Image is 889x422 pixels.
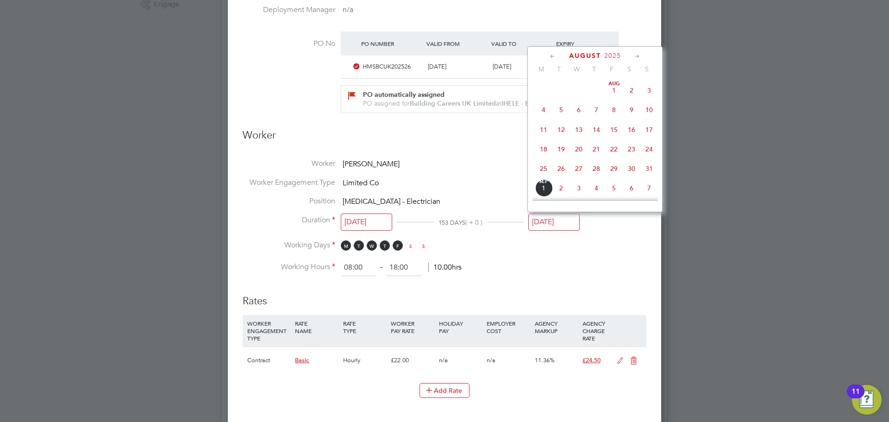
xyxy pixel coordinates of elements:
[604,52,621,60] span: 2025
[535,179,552,184] span: Sep
[419,383,470,398] button: Add Rate
[380,240,390,251] span: T
[243,196,335,206] label: Position
[354,240,364,251] span: T
[501,100,601,107] b: IHELE - Electrical upgrades - IHC
[428,263,462,272] span: 10.00hrs
[588,101,605,119] span: 7
[243,240,335,250] label: Working Days
[487,356,495,364] span: n/a
[585,65,603,73] span: T
[243,285,646,308] h3: Rates
[605,160,623,177] span: 29
[341,315,388,339] div: RATE TYPE
[484,315,532,339] div: EMPLOYER COST
[623,140,640,158] span: 23
[378,263,384,272] span: ‐
[623,82,640,99] span: 2
[245,315,293,346] div: WORKER ENGAGEMENT TYPE
[528,214,580,231] input: Select one
[393,240,403,251] span: F
[535,160,552,177] span: 25
[605,140,623,158] span: 22
[570,140,588,158] span: 20
[535,101,552,119] span: 4
[640,179,658,197] span: 7
[243,215,335,225] label: Duration
[535,356,555,364] span: 11.36%
[341,347,388,374] div: Hourly
[343,197,440,206] span: [MEDICAL_DATA] - Electrician
[620,65,638,73] span: S
[623,101,640,119] span: 9
[406,240,416,251] span: S
[582,356,601,364] span: £24.50
[341,214,392,231] input: Select one
[640,140,658,158] span: 24
[554,35,619,52] div: Expiry
[438,219,465,227] span: 153 DAYS
[570,101,588,119] span: 6
[243,178,335,188] label: Worker Engagement Type
[570,121,588,139] span: 13
[552,121,570,139] span: 12
[605,179,623,197] span: 5
[363,91,444,99] b: PO automatically assigned
[851,391,860,403] div: 11
[341,240,351,251] span: M
[532,65,550,73] span: M
[489,35,554,52] div: Valid To
[243,159,335,169] label: Worker
[343,178,379,188] span: Limited Co
[640,82,658,99] span: 3
[588,160,605,177] span: 28
[388,347,436,374] div: £22.00
[410,100,496,107] b: Building Careers UK Limited
[388,315,436,339] div: WORKER PAY RATE
[367,240,377,251] span: W
[343,159,400,169] span: [PERSON_NAME]
[437,315,484,339] div: HOLIDAY PAY
[359,59,424,75] div: HMSBCUK202526
[640,101,658,119] span: 10
[580,315,612,346] div: AGENCY CHARGE RATE
[245,347,293,374] div: Contract
[243,262,335,272] label: Working Hours
[640,160,658,177] span: 31
[439,356,448,364] span: n/a
[605,121,623,139] span: 15
[588,179,605,197] span: 4
[424,35,489,52] div: Valid From
[638,65,656,73] span: S
[243,39,335,49] label: PO No
[552,140,570,158] span: 19
[570,160,588,177] span: 27
[552,101,570,119] span: 5
[550,65,568,73] span: T
[532,315,580,339] div: AGENCY MARKUP
[419,240,429,251] span: S
[243,129,646,150] h3: Worker
[605,101,623,119] span: 8
[605,82,623,99] span: 1
[552,160,570,177] span: 26
[623,160,640,177] span: 30
[386,259,422,276] input: 17:00
[588,140,605,158] span: 21
[359,35,424,52] div: PO Number
[295,356,309,364] span: Basic
[852,385,882,415] button: Open Resource Center, 11 new notifications
[424,59,489,75] div: [DATE]
[343,5,353,14] span: n/a
[552,179,570,197] span: 2
[569,52,601,60] span: August
[640,121,658,139] span: 17
[535,121,552,139] span: 11
[341,259,376,276] input: 08:00
[465,218,482,227] span: ( + 0 )
[535,179,552,197] span: 1
[363,99,607,108] div: PO assigned for at
[588,121,605,139] span: 14
[489,59,554,75] div: [DATE]
[570,179,588,197] span: 3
